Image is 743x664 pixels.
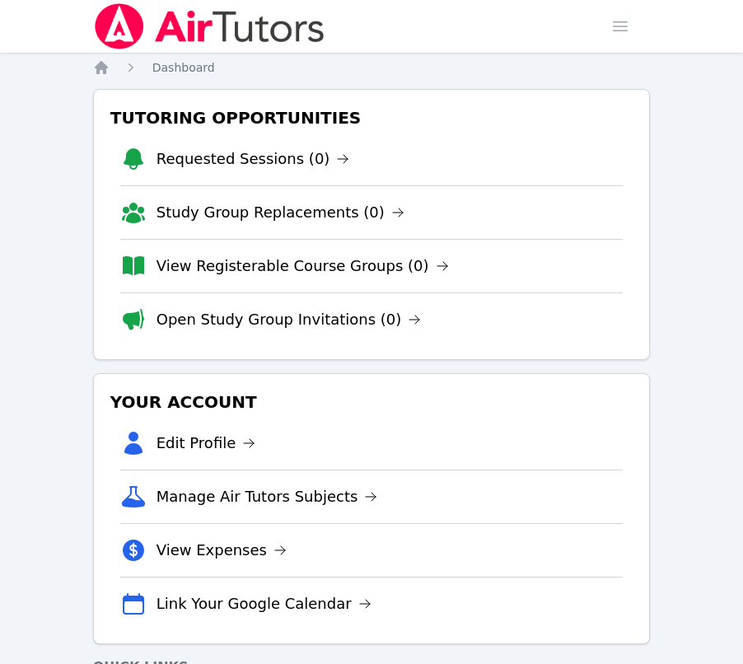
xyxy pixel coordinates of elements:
[107,387,637,417] h3: Your Account
[152,61,215,74] span: Dashboard
[93,59,651,76] nav: Breadcrumb
[157,592,371,615] a: Link Your Google Calendar
[107,103,637,133] h3: Tutoring Opportunities
[157,308,422,331] a: Open Study Group Invitations (0)
[157,201,404,224] a: Study Group Replacements (0)
[157,539,287,562] a: View Expenses
[93,3,326,49] img: Air Tutors
[157,255,449,278] a: View Registerable Course Groups (0)
[157,485,378,508] a: Manage Air Tutors Subjects
[152,59,215,76] a: Dashboard
[157,147,350,171] a: Requested Sessions (0)
[157,432,256,455] a: Edit Profile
